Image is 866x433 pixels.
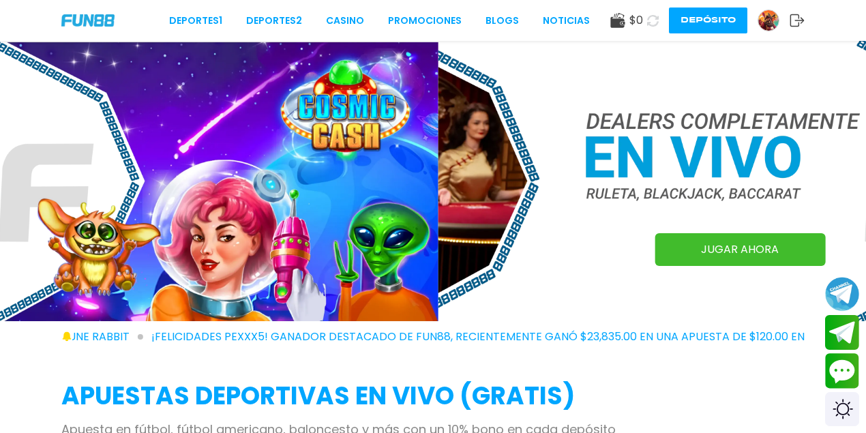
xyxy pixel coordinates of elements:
[655,233,825,266] a: JUGAR AHORA
[825,353,859,389] button: Contact customer service
[629,12,643,29] span: $ 0
[543,14,590,28] a: NOTICIAS
[825,315,859,350] button: Join telegram
[388,14,462,28] a: Promociones
[246,14,302,28] a: Deportes2
[326,14,364,28] a: CASINO
[825,276,859,312] button: Join telegram channel
[61,14,115,26] img: Company Logo
[486,14,519,28] a: BLOGS
[758,10,779,31] img: Avatar
[825,392,859,426] div: Switch theme
[758,10,790,31] a: Avatar
[169,14,222,28] a: Deportes1
[669,8,747,33] button: Depósito
[61,378,805,415] h2: APUESTAS DEPORTIVAS EN VIVO (gratis)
